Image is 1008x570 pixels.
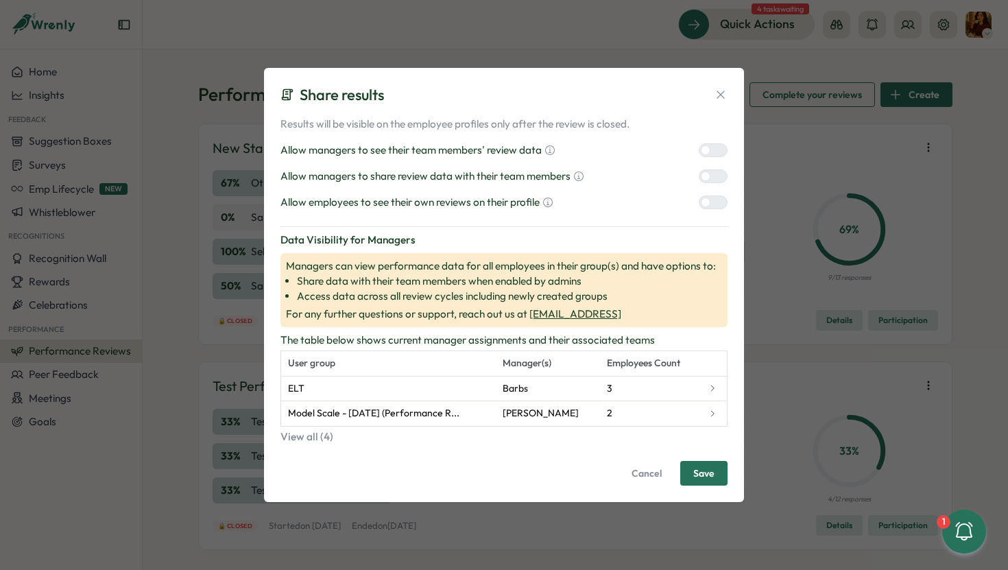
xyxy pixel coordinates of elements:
[288,406,459,421] span: Model Scale - [DATE] (Performance R...
[286,259,722,304] span: Managers can view performance data for all employees in their group(s) and have options to:
[600,401,701,427] td: 2
[693,462,715,485] span: Save
[286,307,722,322] span: For any further questions or support, reach out us at
[280,429,728,444] button: View all (4)
[280,195,540,210] p: Allow employees to see their own reviews on their profile
[942,510,986,554] button: 1
[496,401,600,427] td: [PERSON_NAME]
[280,333,728,348] p: The table below shows current manager assignments and their associated teams
[937,515,950,529] div: 1
[300,84,384,106] p: Share results
[632,462,662,485] span: Cancel
[288,381,304,396] span: ELT
[680,461,728,486] button: Save
[529,307,621,320] a: [EMAIL_ADDRESS]
[280,169,571,184] p: Allow managers to share review data with their team members
[297,289,722,304] li: Access data across all review cycles including newly created groups
[600,351,701,376] th: Employees Count
[281,351,496,376] th: User group
[496,351,600,376] th: Manager(s)
[619,461,675,486] button: Cancel
[600,376,701,401] td: 3
[280,117,728,132] p: Results will be visible on the employee profiles only after the review is closed.
[280,233,728,248] p: Data Visibility for Managers
[496,376,600,401] td: Barbs
[297,274,722,289] li: Share data with their team members when enabled by admins
[280,143,542,158] p: Allow managers to see their team members' review data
